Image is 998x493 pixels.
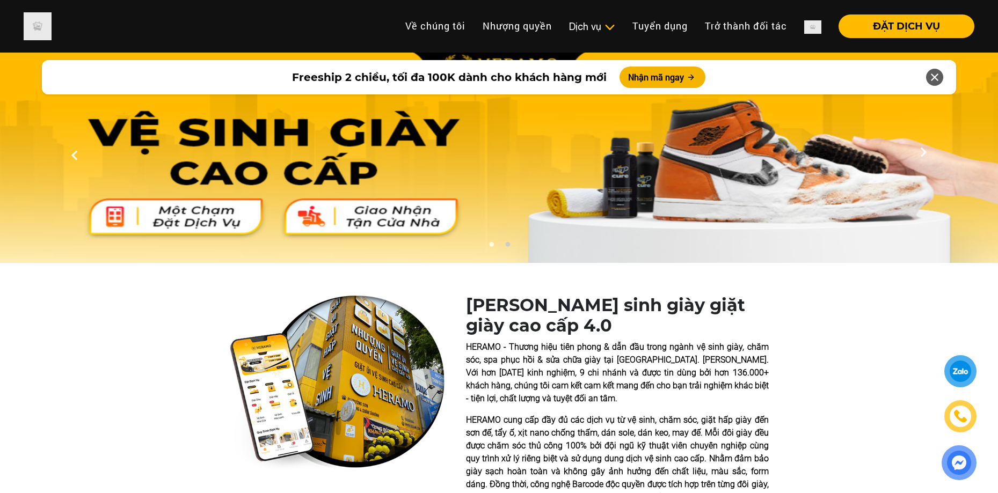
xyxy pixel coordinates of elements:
a: Tuyển dụng [624,14,696,38]
a: Nhượng quyền [474,14,560,38]
a: phone-icon [946,402,975,431]
a: Trở thành đối tác [696,14,796,38]
div: Dịch vụ [569,19,615,34]
h1: [PERSON_NAME] sinh giày giặt giày cao cấp 4.0 [466,295,769,336]
button: 2 [502,241,513,252]
button: Nhận mã ngay [620,67,705,88]
a: Về chúng tôi [397,14,474,38]
img: heramo-quality-banner [230,295,445,471]
button: ĐẶT DỊCH VỤ [839,14,974,38]
a: ĐẶT DỊCH VỤ [830,21,974,31]
span: Freeship 2 chiều, tối đa 100K dành cho khách hàng mới [292,69,607,85]
button: 1 [486,241,497,252]
img: phone-icon [953,409,967,423]
p: HERAMO - Thương hiệu tiên phong & dẫn đầu trong ngành vệ sinh giày, chăm sóc, spa phục hồi & sửa ... [466,341,769,405]
img: subToggleIcon [604,22,615,33]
